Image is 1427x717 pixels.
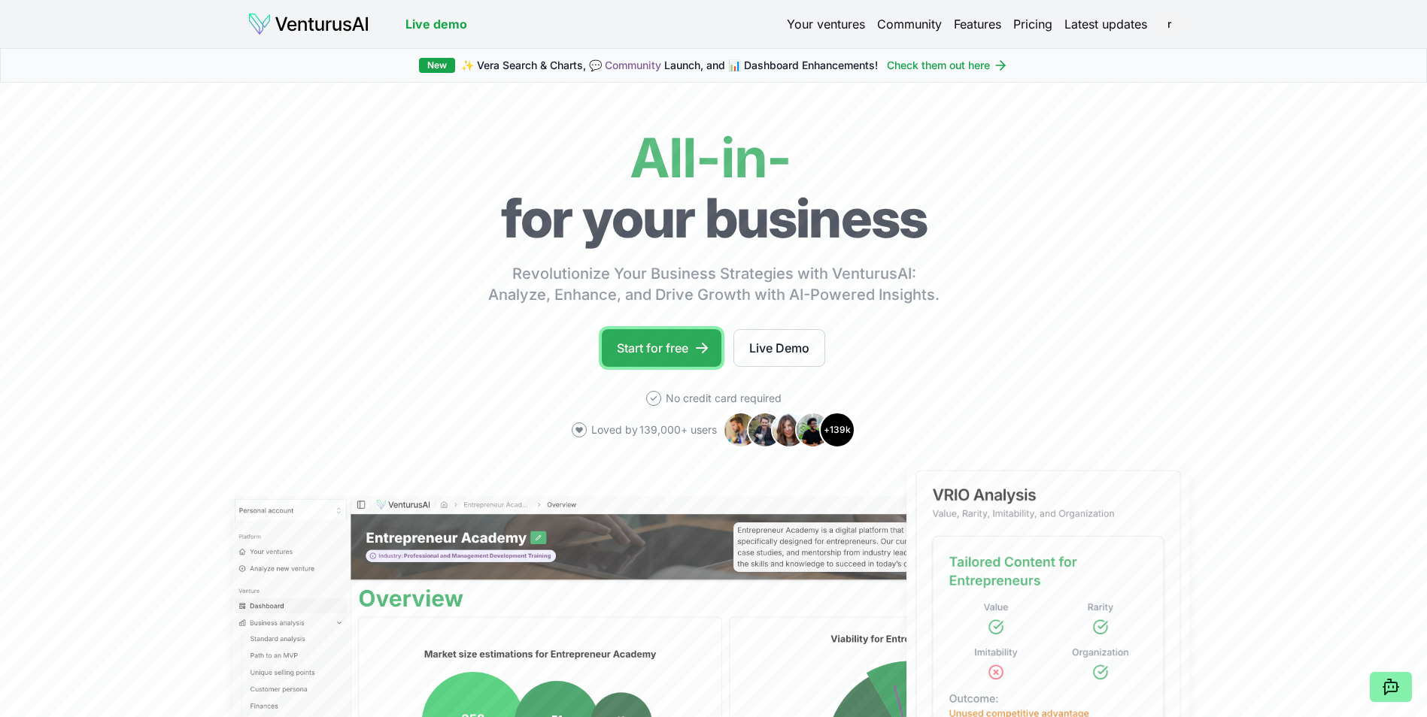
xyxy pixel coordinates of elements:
[247,12,369,36] img: logo
[733,329,825,367] a: Live Demo
[771,412,807,448] img: Avatar 3
[1159,14,1180,35] button: r
[605,59,661,71] a: Community
[1013,15,1052,33] a: Pricing
[405,15,467,33] a: Live demo
[747,412,783,448] img: Avatar 2
[461,58,878,73] span: ✨ Vera Search & Charts, 💬 Launch, and 📊 Dashboard Enhancements!
[877,15,942,33] a: Community
[419,58,455,73] div: New
[954,15,1001,33] a: Features
[723,412,759,448] img: Avatar 1
[1158,12,1182,36] span: r
[787,15,865,33] a: Your ventures
[1064,15,1147,33] a: Latest updates
[887,58,1008,73] a: Check them out here
[795,412,831,448] img: Avatar 4
[602,329,721,367] a: Start for free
